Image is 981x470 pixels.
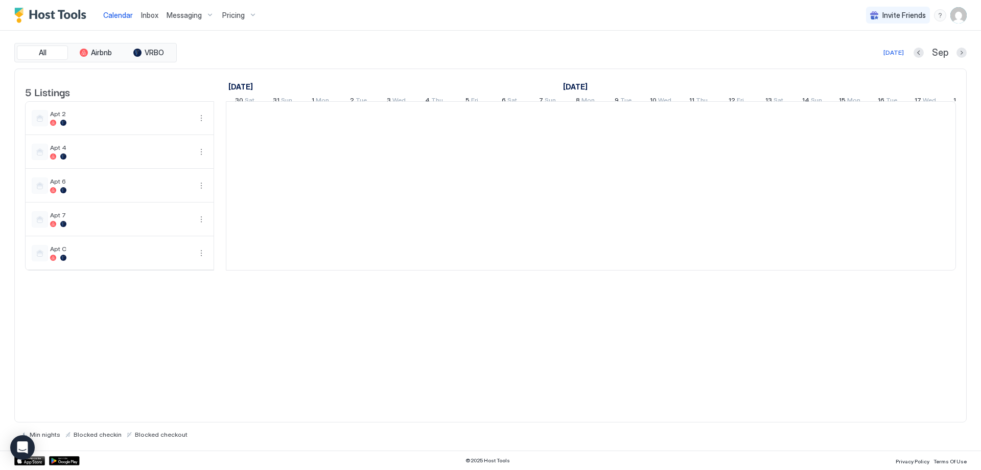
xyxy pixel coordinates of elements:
[195,146,207,158] button: More options
[281,96,292,107] span: Sun
[836,94,863,109] a: September 15, 2025
[499,94,520,109] a: September 6, 2025
[195,112,207,124] button: More options
[847,96,860,107] span: Mon
[431,96,443,107] span: Thu
[882,47,905,59] button: [DATE]
[195,247,207,259] button: More options
[576,96,580,107] span: 8
[886,96,897,107] span: Tue
[103,10,133,20] a: Calendar
[423,94,446,109] a: September 4, 2025
[356,96,367,107] span: Tue
[950,7,967,24] div: User profile
[70,46,121,60] button: Airbnb
[560,79,590,94] a: September 1, 2025
[392,96,406,107] span: Wed
[896,455,929,466] a: Privacy Policy
[953,96,960,107] span: 18
[696,96,708,107] span: Thu
[896,458,929,464] span: Privacy Policy
[612,94,634,109] a: September 9, 2025
[737,96,744,107] span: Fri
[811,96,822,107] span: Sun
[222,11,245,20] span: Pricing
[765,96,772,107] span: 13
[914,48,924,58] button: Previous month
[763,94,786,109] a: September 13, 2025
[50,110,191,118] span: Apt 2
[774,96,783,107] span: Sat
[465,96,470,107] span: 5
[39,48,46,57] span: All
[14,43,177,62] div: tab-group
[425,96,430,107] span: 4
[195,213,207,226] div: menu
[800,94,825,109] a: September 14, 2025
[536,94,558,109] a: September 7, 2025
[312,96,314,107] span: 1
[507,96,517,107] span: Sat
[316,96,329,107] span: Mon
[235,96,243,107] span: 30
[915,96,921,107] span: 17
[539,96,543,107] span: 7
[933,458,967,464] span: Terms Of Use
[145,48,164,57] span: VRBO
[195,146,207,158] div: menu
[50,245,191,253] span: Apt C
[167,11,202,20] span: Messaging
[245,96,254,107] span: Sat
[347,94,369,109] a: September 2, 2025
[839,96,846,107] span: 15
[951,94,976,109] a: September 18, 2025
[49,456,80,465] a: Google Play Store
[933,455,967,466] a: Terms Of Use
[195,213,207,226] button: More options
[647,94,674,109] a: September 10, 2025
[802,96,809,107] span: 14
[573,94,597,109] a: September 8, 2025
[878,96,884,107] span: 16
[141,11,158,19] span: Inbox
[581,96,595,107] span: Mon
[932,47,948,59] span: Sep
[50,211,191,219] span: Apt 7
[14,8,91,23] a: Host Tools Logo
[650,96,657,107] span: 10
[934,9,946,21] div: menu
[195,180,207,192] div: menu
[50,144,191,151] span: Apt 4
[10,435,35,460] div: Open Intercom Messenger
[195,180,207,192] button: More options
[875,94,900,109] a: September 16, 2025
[123,46,174,60] button: VRBO
[14,456,45,465] a: App Store
[195,247,207,259] div: menu
[309,94,332,109] a: September 1, 2025
[141,10,158,20] a: Inbox
[620,96,632,107] span: Tue
[50,177,191,185] span: Apt 6
[471,96,478,107] span: Fri
[465,457,510,464] span: © 2025 Host Tools
[350,96,354,107] span: 2
[387,96,391,107] span: 3
[103,11,133,19] span: Calendar
[463,94,481,109] a: September 5, 2025
[923,96,936,107] span: Wed
[726,94,746,109] a: September 12, 2025
[25,84,70,99] span: 5 Listings
[658,96,671,107] span: Wed
[687,94,710,109] a: September 11, 2025
[195,112,207,124] div: menu
[729,96,735,107] span: 12
[956,48,967,58] button: Next month
[232,94,257,109] a: August 30, 2025
[30,431,60,438] span: Min nights
[689,96,694,107] span: 11
[502,96,506,107] span: 6
[883,48,904,57] div: [DATE]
